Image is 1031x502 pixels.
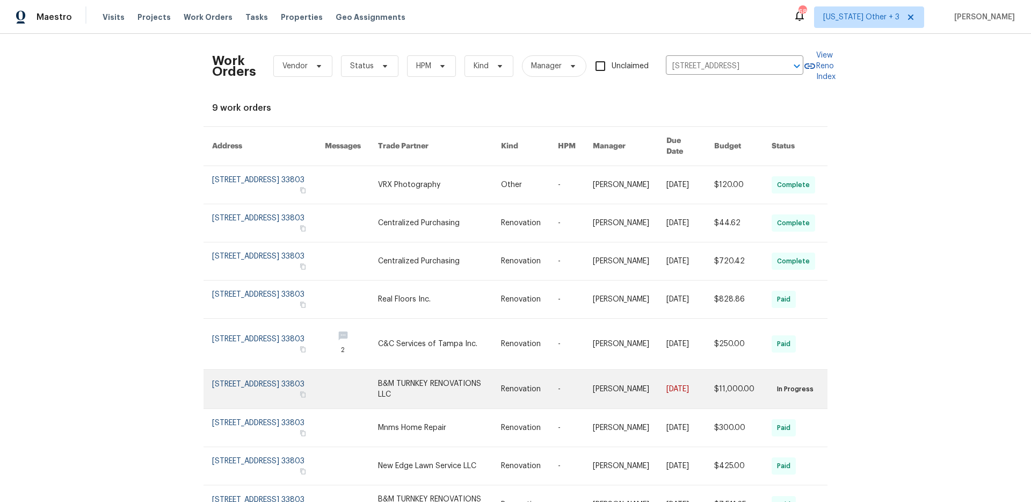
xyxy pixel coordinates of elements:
[492,409,549,447] td: Renovation
[584,281,658,319] td: [PERSON_NAME]
[369,370,492,409] td: B&M TURNKEY RENOVATIONS LLC
[492,281,549,319] td: Renovation
[298,300,308,310] button: Copy Address
[474,61,489,71] span: Kind
[803,50,836,82] a: View Reno Index
[549,409,584,447] td: -
[212,103,819,113] div: 9 work orders
[137,12,171,23] span: Projects
[369,447,492,485] td: New Edge Lawn Service LLC
[350,61,374,71] span: Status
[369,242,492,281] td: Centralized Purchasing
[369,127,492,166] th: Trade Partner
[298,262,308,271] button: Copy Address
[584,409,658,447] td: [PERSON_NAME]
[298,345,308,354] button: Copy Address
[706,127,763,166] th: Budget
[584,319,658,370] td: [PERSON_NAME]
[298,390,308,399] button: Copy Address
[763,127,827,166] th: Status
[316,127,369,166] th: Messages
[103,12,125,23] span: Visits
[549,447,584,485] td: -
[549,204,584,242] td: -
[37,12,72,23] span: Maestro
[492,166,549,204] td: Other
[549,242,584,281] td: -
[950,12,1015,23] span: [PERSON_NAME]
[369,281,492,319] td: Real Floors Inc.
[549,281,584,319] td: -
[584,204,658,242] td: [PERSON_NAME]
[298,224,308,233] button: Copy Address
[549,370,584,409] td: -
[281,12,323,23] span: Properties
[282,61,308,71] span: Vendor
[584,242,658,281] td: [PERSON_NAME]
[298,467,308,476] button: Copy Address
[184,12,233,23] span: Work Orders
[798,6,806,17] div: 68
[612,61,649,72] span: Unclaimed
[369,409,492,447] td: Mnms Home Repair
[492,204,549,242] td: Renovation
[531,61,562,71] span: Manager
[212,55,256,77] h2: Work Orders
[492,370,549,409] td: Renovation
[584,370,658,409] td: [PERSON_NAME]
[789,59,804,74] button: Open
[584,127,658,166] th: Manager
[584,447,658,485] td: [PERSON_NAME]
[416,61,431,71] span: HPM
[369,204,492,242] td: Centralized Purchasing
[298,428,308,438] button: Copy Address
[549,319,584,370] td: -
[492,319,549,370] td: Renovation
[298,185,308,195] button: Copy Address
[584,166,658,204] td: [PERSON_NAME]
[549,127,584,166] th: HPM
[666,58,773,75] input: Enter in an address
[369,319,492,370] td: C&C Services of Tampa Inc.
[492,242,549,281] td: Renovation
[369,166,492,204] td: VRX Photography
[823,12,899,23] span: [US_STATE] Other + 3
[336,12,405,23] span: Geo Assignments
[245,13,268,21] span: Tasks
[492,127,549,166] th: Kind
[658,127,706,166] th: Due Date
[492,447,549,485] td: Renovation
[204,127,316,166] th: Address
[549,166,584,204] td: -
